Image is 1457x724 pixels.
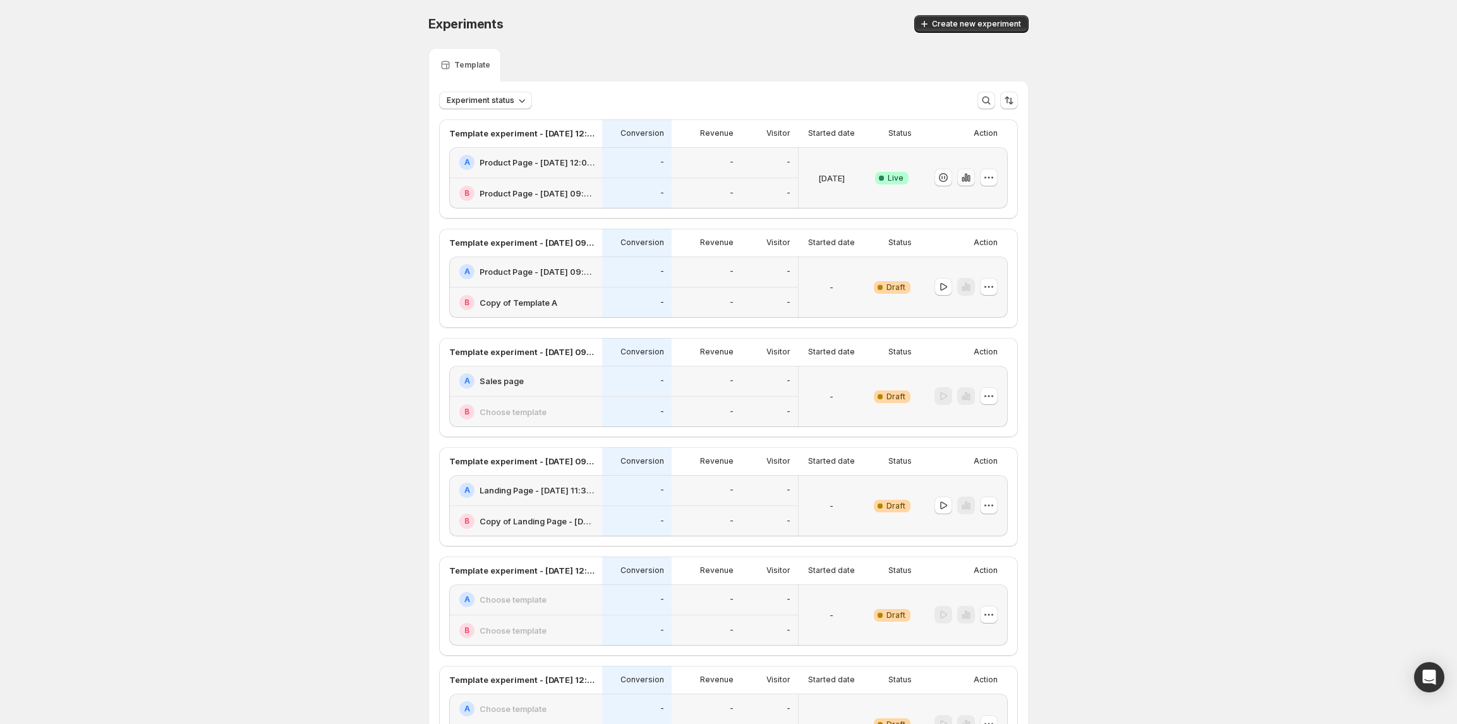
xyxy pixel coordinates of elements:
[480,375,524,387] h2: Sales page
[974,456,998,466] p: Action
[700,565,734,576] p: Revenue
[464,188,469,198] h2: B
[886,282,905,293] span: Draft
[886,501,905,511] span: Draft
[480,703,547,715] h2: Choose template
[454,60,490,70] p: Template
[700,456,734,466] p: Revenue
[730,407,734,417] p: -
[974,238,998,248] p: Action
[428,16,504,32] span: Experiments
[730,267,734,277] p: -
[787,376,790,386] p: -
[974,128,998,138] p: Action
[480,187,595,200] h2: Product Page - [DATE] 09:25:06
[787,485,790,495] p: -
[480,406,547,418] h2: Choose template
[787,704,790,714] p: -
[660,407,664,417] p: -
[818,172,845,184] p: [DATE]
[808,456,855,466] p: Started date
[464,485,470,495] h2: A
[787,407,790,417] p: -
[730,704,734,714] p: -
[660,298,664,308] p: -
[660,594,664,605] p: -
[888,238,912,248] p: Status
[1000,92,1018,109] button: Sort the results
[730,625,734,636] p: -
[730,188,734,198] p: -
[730,594,734,605] p: -
[808,238,855,248] p: Started date
[730,516,734,526] p: -
[449,673,595,686] p: Template experiment - [DATE] 12:04:14
[830,390,833,403] p: -
[830,281,833,294] p: -
[830,500,833,512] p: -
[787,625,790,636] p: -
[464,376,470,386] h2: A
[730,376,734,386] p: -
[449,455,595,468] p: Template experiment - [DATE] 09:55:30
[449,346,595,358] p: Template experiment - [DATE] 09:48:06
[660,516,664,526] p: -
[660,485,664,495] p: -
[700,347,734,357] p: Revenue
[888,565,912,576] p: Status
[620,565,664,576] p: Conversion
[808,565,855,576] p: Started date
[730,485,734,495] p: -
[730,157,734,167] p: -
[766,456,790,466] p: Visitor
[439,92,532,109] button: Experiment status
[830,609,833,622] p: -
[914,15,1029,33] button: Create new experiment
[620,675,664,685] p: Conversion
[700,128,734,138] p: Revenue
[787,516,790,526] p: -
[660,625,664,636] p: -
[787,157,790,167] p: -
[449,564,595,577] p: Template experiment - [DATE] 12:03:45
[480,265,595,278] h2: Product Page - [DATE] 09:29: v6
[480,593,547,606] h2: Choose template
[888,675,912,685] p: Status
[787,267,790,277] p: -
[974,565,998,576] p: Action
[766,238,790,248] p: Visitor
[480,484,595,497] h2: Landing Page - [DATE] 11:32:43
[464,157,470,167] h2: A
[932,19,1021,29] span: Create new experiment
[974,347,998,357] p: Action
[700,238,734,248] p: Revenue
[620,347,664,357] p: Conversion
[787,188,790,198] p: -
[888,173,904,183] span: Live
[660,376,664,386] p: -
[620,456,664,466] p: Conversion
[766,675,790,685] p: Visitor
[1414,662,1444,692] div: Open Intercom Messenger
[660,188,664,198] p: -
[808,675,855,685] p: Started date
[447,95,514,106] span: Experiment status
[464,594,470,605] h2: A
[888,128,912,138] p: Status
[464,407,469,417] h2: B
[787,594,790,605] p: -
[480,296,557,309] h2: Copy of Template A
[886,610,905,620] span: Draft
[974,675,998,685] p: Action
[464,267,470,277] h2: A
[787,298,790,308] p: -
[464,516,469,526] h2: B
[449,127,595,140] p: Template experiment - [DATE] 12:05:54
[700,675,734,685] p: Revenue
[480,156,595,169] h2: Product Page - [DATE] 12:00:18
[766,565,790,576] p: Visitor
[620,128,664,138] p: Conversion
[464,625,469,636] h2: B
[730,298,734,308] p: -
[766,347,790,357] p: Visitor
